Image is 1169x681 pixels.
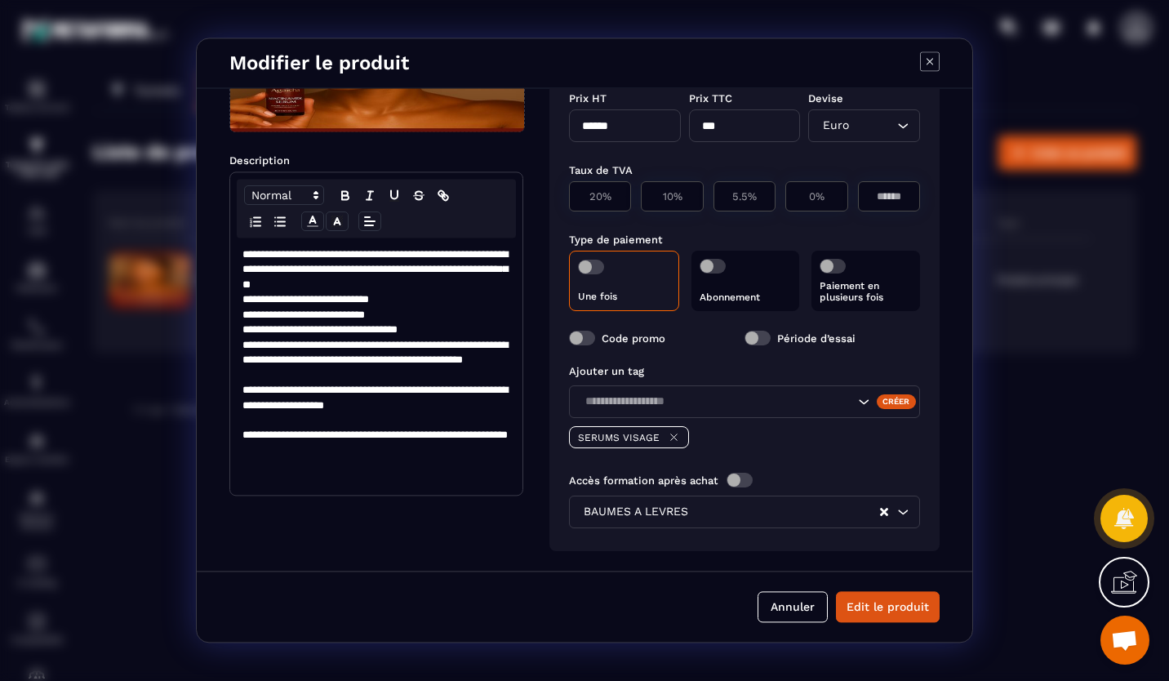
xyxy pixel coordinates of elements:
[700,292,792,303] p: Abonnement
[777,332,856,345] label: Période d’essai
[808,109,920,142] div: Search for option
[808,92,843,105] label: Devise
[580,394,854,412] input: Search for option
[578,432,660,443] p: SERUMS VISAGE
[819,118,852,136] span: Euro
[794,190,838,203] p: 0%
[1100,616,1149,665] a: Ouvrir le chat
[722,190,767,203] p: 5.5%
[880,506,888,519] button: Clear Selected
[569,474,718,487] label: Accès formation après achat
[691,504,878,522] input: Search for option
[580,504,691,522] span: BAUMES A LEVRES
[229,154,290,167] label: Description
[569,365,644,377] label: Ajouter un tag
[602,332,665,345] label: Code promo
[569,92,607,105] label: Prix HT
[578,291,670,302] p: Une fois
[836,592,940,623] button: Edit le produit
[229,51,409,74] h4: Modifier le produit
[650,190,694,203] p: 10%
[877,394,917,409] div: Créer
[820,280,912,303] p: Paiement en plusieurs fois
[569,234,663,246] label: Type de paiement
[569,496,920,528] div: Search for option
[758,592,828,623] button: Annuler
[569,164,633,176] label: Taux de TVA
[689,92,732,105] label: Prix TTC
[578,190,622,203] p: 20%
[852,118,893,136] input: Search for option
[569,385,920,418] div: Search for option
